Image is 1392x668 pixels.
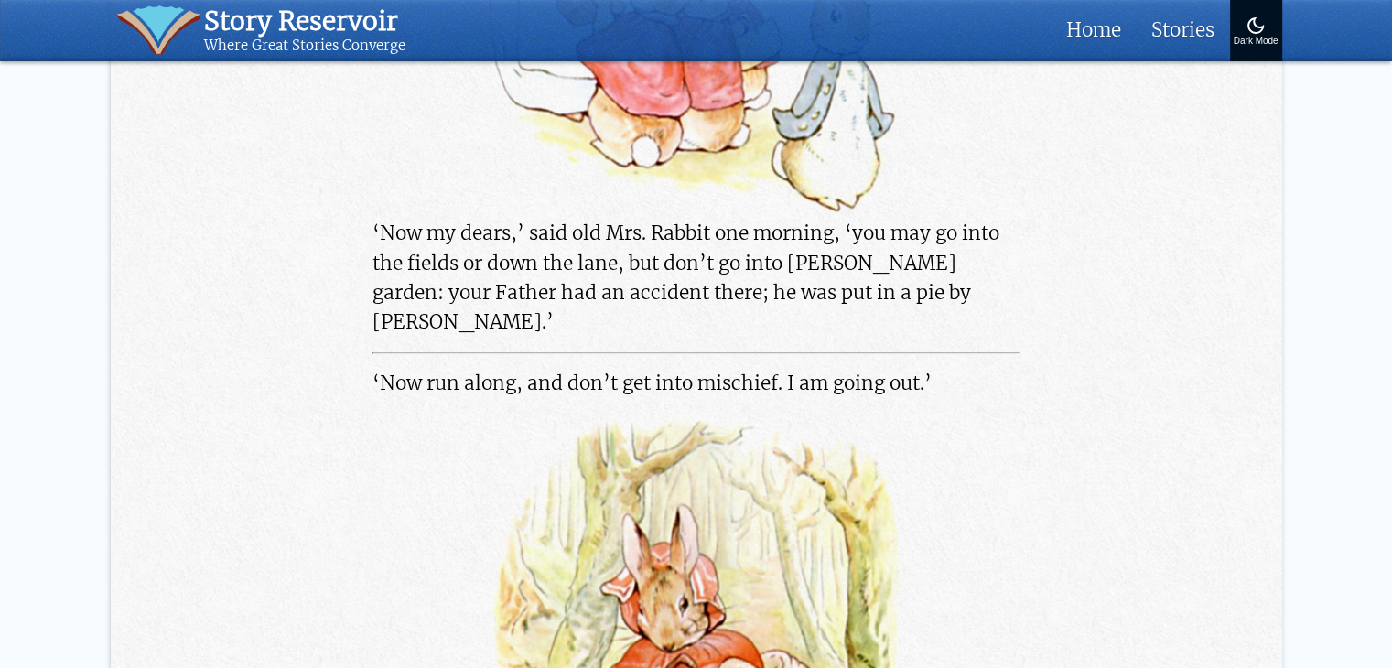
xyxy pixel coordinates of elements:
p: ‘Now run along, and don’t get into mischief. I am going out.’ [372,369,1020,398]
img: icon of book with waver spilling out. [116,5,201,55]
div: Story Reservoir [204,5,405,38]
img: Turn On Dark Mode [1245,15,1267,37]
div: Dark Mode [1234,37,1279,47]
div: Where Great Stories Converge [204,38,405,55]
